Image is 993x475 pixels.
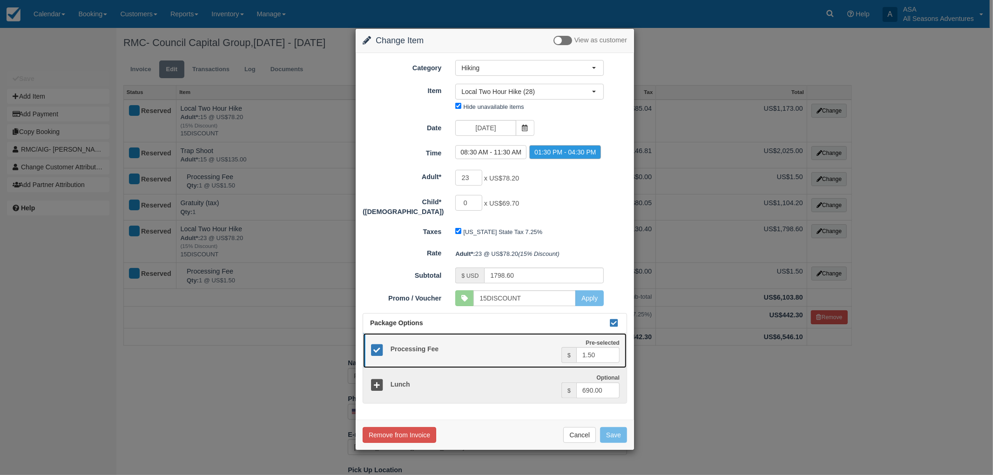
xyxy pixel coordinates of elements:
em: (15% Discount) [518,250,560,257]
label: Hide unavailable items [463,103,524,110]
h5: Lunch [384,381,561,388]
span: Local Two Hour Hike (28) [461,87,592,96]
label: Category [356,60,448,73]
input: Adult* [455,170,482,186]
label: Rate [356,245,448,258]
span: Package Options [370,319,423,327]
label: Item [356,83,448,96]
button: Apply [575,290,604,306]
strong: Adult* [455,250,475,257]
label: 01:30 PM - 04:30 PM [529,145,601,159]
label: Promo / Voucher [356,290,448,303]
input: Child*(12 to 4 years old) [455,195,482,211]
span: Hiking [461,63,592,73]
label: Adult* [356,169,448,182]
a: Processing Fee Pre-selected $ [363,333,627,368]
small: $ USD [461,273,479,279]
button: Local Two Hour Hike (28) [455,84,604,100]
label: Taxes [356,224,448,237]
span: View as customer [574,37,627,44]
button: Cancel [563,427,596,443]
strong: Optional [596,375,620,381]
div: 23 @ US$78.20 [448,246,634,261]
button: Save [600,427,627,443]
a: Lunch Optional $ [363,368,627,403]
button: Hiking [455,60,604,76]
label: Date [356,120,448,133]
span: x US$78.20 [484,175,519,182]
label: Child*(12 to 4 years old) [356,194,448,216]
small: $ [567,352,571,359]
label: 08:30 AM - 11:30 AM [455,145,527,159]
small: $ [567,388,571,394]
label: Subtotal [356,268,448,281]
span: Change Item [376,36,424,45]
label: [US_STATE] State Tax 7.25% [463,228,542,235]
span: x US$69.70 [484,200,519,207]
strong: Pre-selected [586,340,620,346]
h5: Processing Fee [384,346,561,353]
button: Remove from Invoice [363,427,436,443]
label: Time [356,145,448,158]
